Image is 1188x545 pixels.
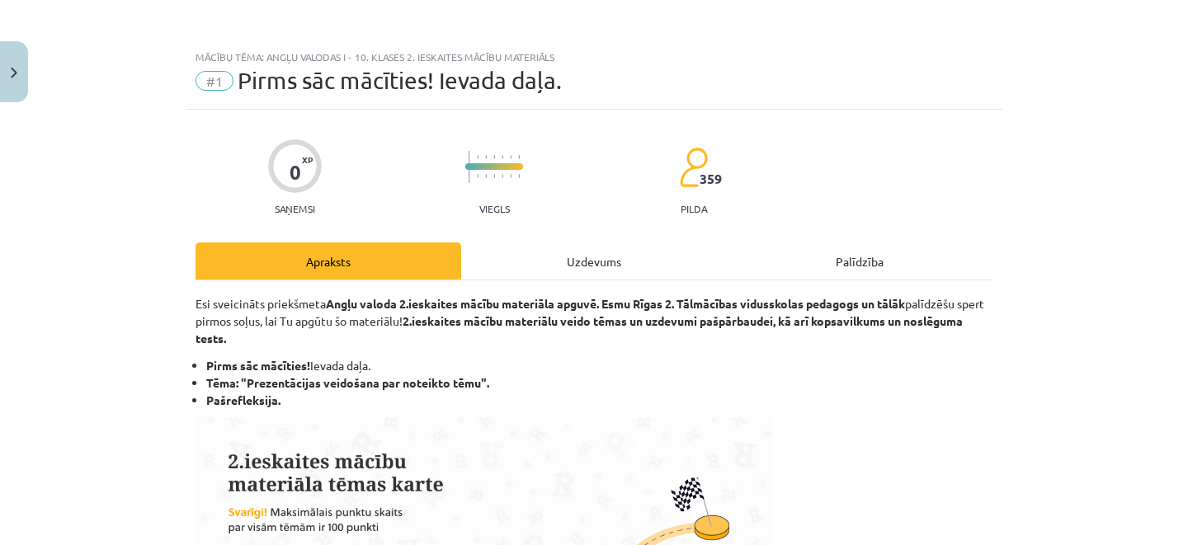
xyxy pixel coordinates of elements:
[196,71,233,91] span: #1
[11,68,17,78] img: icon-close-lesson-0947bae3869378f0d4975bcd49f059093ad1ed9edebbc8119c70593378902aed.svg
[206,358,310,373] b: Pirms sāc mācīties!
[196,51,992,63] div: Mācību tēma: Angļu valodas i - 10. klases 2. ieskaites mācību materiāls
[485,174,487,178] img: icon-short-line-57e1e144782c952c97e751825c79c345078a6d821885a25fce030b3d8c18986b.svg
[206,357,992,374] li: Ievada daļa.
[268,203,322,214] p: Saņemsi
[290,161,301,184] div: 0
[477,174,478,178] img: icon-short-line-57e1e144782c952c97e751825c79c345078a6d821885a25fce030b3d8c18986b.svg
[477,155,478,159] img: icon-short-line-57e1e144782c952c97e751825c79c345078a6d821885a25fce030b3d8c18986b.svg
[326,296,905,311] strong: Angļu valoda 2.ieskaites mācību materiāla apguvē. Esmu Rīgas 2. Tālmācības vidusskolas pedagogs ...
[493,174,495,178] img: icon-short-line-57e1e144782c952c97e751825c79c345078a6d821885a25fce030b3d8c18986b.svg
[510,155,511,159] img: icon-short-line-57e1e144782c952c97e751825c79c345078a6d821885a25fce030b3d8c18986b.svg
[196,242,461,280] div: Apraksts
[302,155,313,164] span: XP
[196,295,992,347] p: Esi sveicināts priekšmeta palīdzēšu spert pirmos soļus, lai Tu apgūtu šo materiālu!
[518,155,520,159] img: icon-short-line-57e1e144782c952c97e751825c79c345078a6d821885a25fce030b3d8c18986b.svg
[679,147,708,188] img: students-c634bb4e5e11cddfef0936a35e636f08e4e9abd3cc4e673bd6f9a4125e45ecb1.svg
[196,313,963,345] strong: 2.ieskaites mācību materiālu veido tēmas un uzdevumi pašpārbaudei, kā arī kopsavilkums un noslēgu...
[461,242,727,280] div: Uzdevums
[681,203,707,214] p: pilda
[502,174,503,178] img: icon-short-line-57e1e144782c952c97e751825c79c345078a6d821885a25fce030b3d8c18986b.svg
[518,174,520,178] img: icon-short-line-57e1e144782c952c97e751825c79c345078a6d821885a25fce030b3d8c18986b.svg
[206,392,280,407] b: Pašrefleksija.
[493,155,495,159] img: icon-short-line-57e1e144782c952c97e751825c79c345078a6d821885a25fce030b3d8c18986b.svg
[700,171,722,186] span: 359
[479,203,510,214] p: Viegls
[469,151,470,183] img: icon-long-line-d9ea69661e0d244f92f715978eff75569469978d946b2353a9bb055b3ed8787d.svg
[485,155,487,159] img: icon-short-line-57e1e144782c952c97e751825c79c345078a6d821885a25fce030b3d8c18986b.svg
[206,375,489,390] strong: Tēma: "Prezentācijas veidošana par noteikto tēmu".
[238,67,562,94] span: Pirms sāc mācīties! Ievada daļa.
[502,155,503,159] img: icon-short-line-57e1e144782c952c97e751825c79c345078a6d821885a25fce030b3d8c18986b.svg
[727,242,992,280] div: Palīdzība
[510,174,511,178] img: icon-short-line-57e1e144782c952c97e751825c79c345078a6d821885a25fce030b3d8c18986b.svg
